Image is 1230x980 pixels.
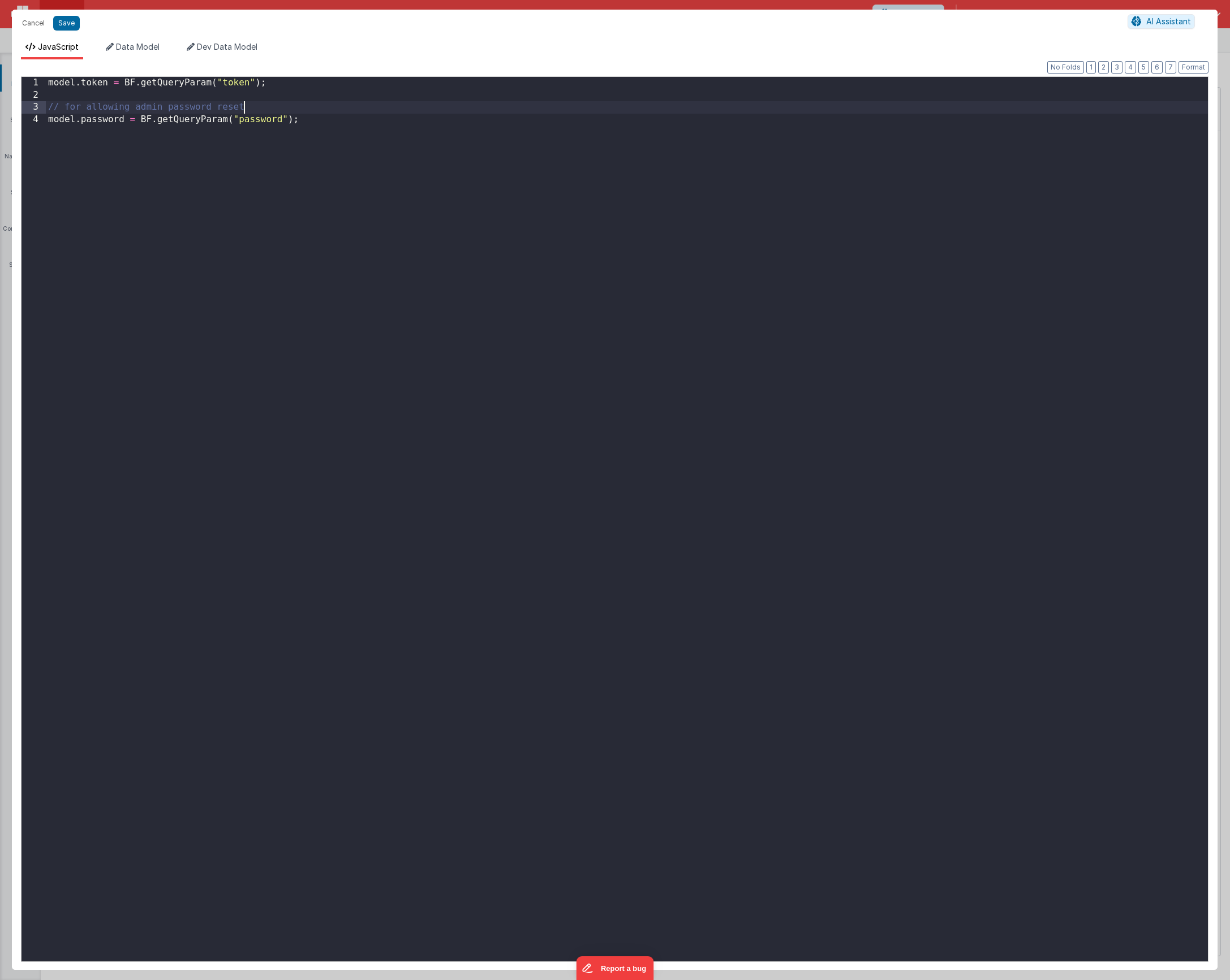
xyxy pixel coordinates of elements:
div: 4 [21,114,46,126]
button: 5 [1138,61,1149,74]
button: 6 [1151,61,1163,74]
span: AI Assistant [1146,16,1191,26]
button: 3 [1111,61,1123,74]
span: Dev Data Model [197,42,257,51]
button: Save [53,16,80,31]
iframe: Marker.io feedback button [577,956,654,980]
div: 2 [21,89,46,102]
button: 4 [1125,61,1136,74]
button: 7 [1165,61,1176,74]
button: 2 [1098,61,1109,74]
span: Data Model [116,42,160,51]
button: 1 [1086,61,1096,74]
span: JavaScript [38,42,79,51]
div: 3 [21,101,46,114]
button: Format [1179,61,1209,74]
button: AI Assistant [1128,14,1195,29]
button: Cancel [16,15,50,31]
button: No Folds [1047,61,1084,74]
div: 1 [21,77,46,89]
